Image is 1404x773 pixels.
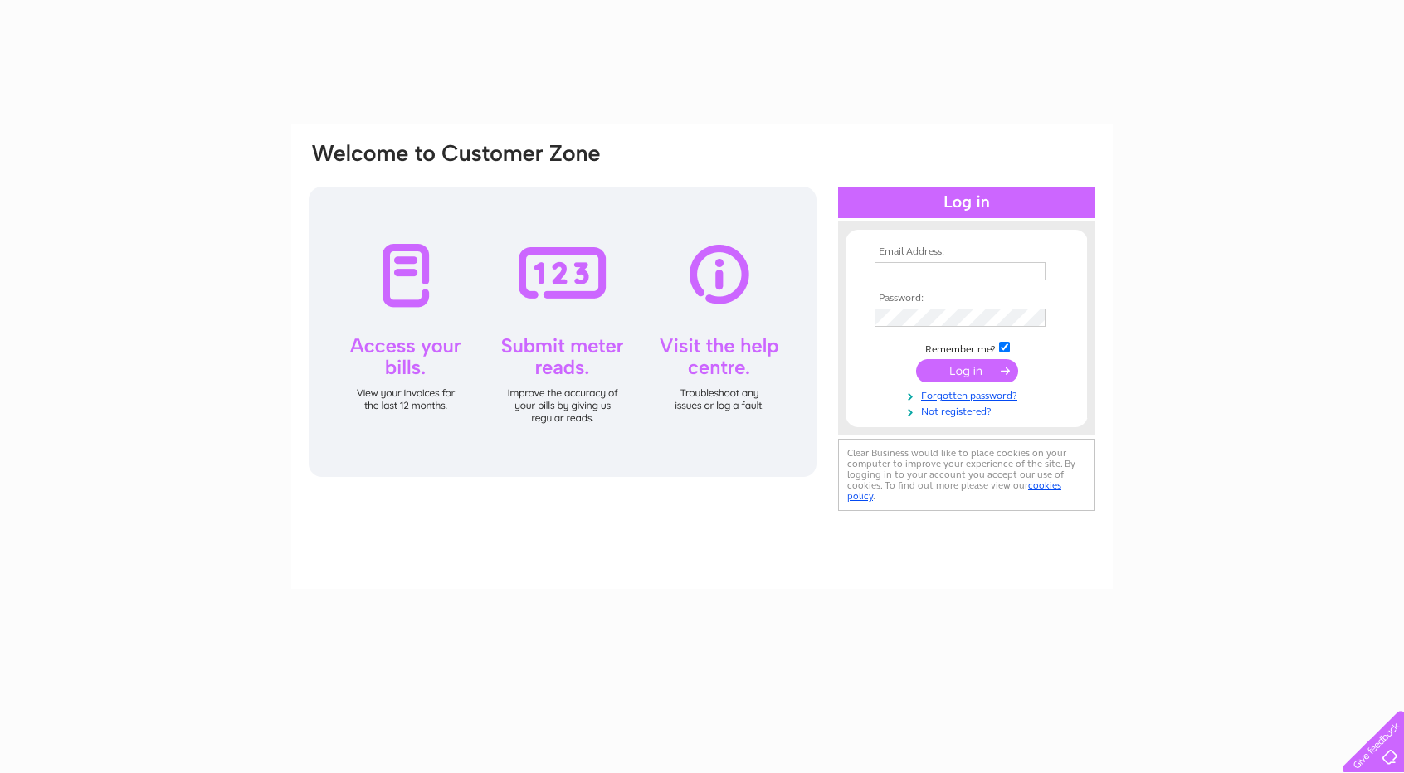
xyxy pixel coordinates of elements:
[875,386,1063,402] a: Forgotten password?
[838,439,1095,511] div: Clear Business would like to place cookies on your computer to improve your experience of the sit...
[870,293,1063,304] th: Password:
[875,402,1063,418] a: Not registered?
[916,359,1018,382] input: Submit
[847,479,1061,502] a: cookies policy
[870,339,1063,356] td: Remember me?
[870,246,1063,258] th: Email Address:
